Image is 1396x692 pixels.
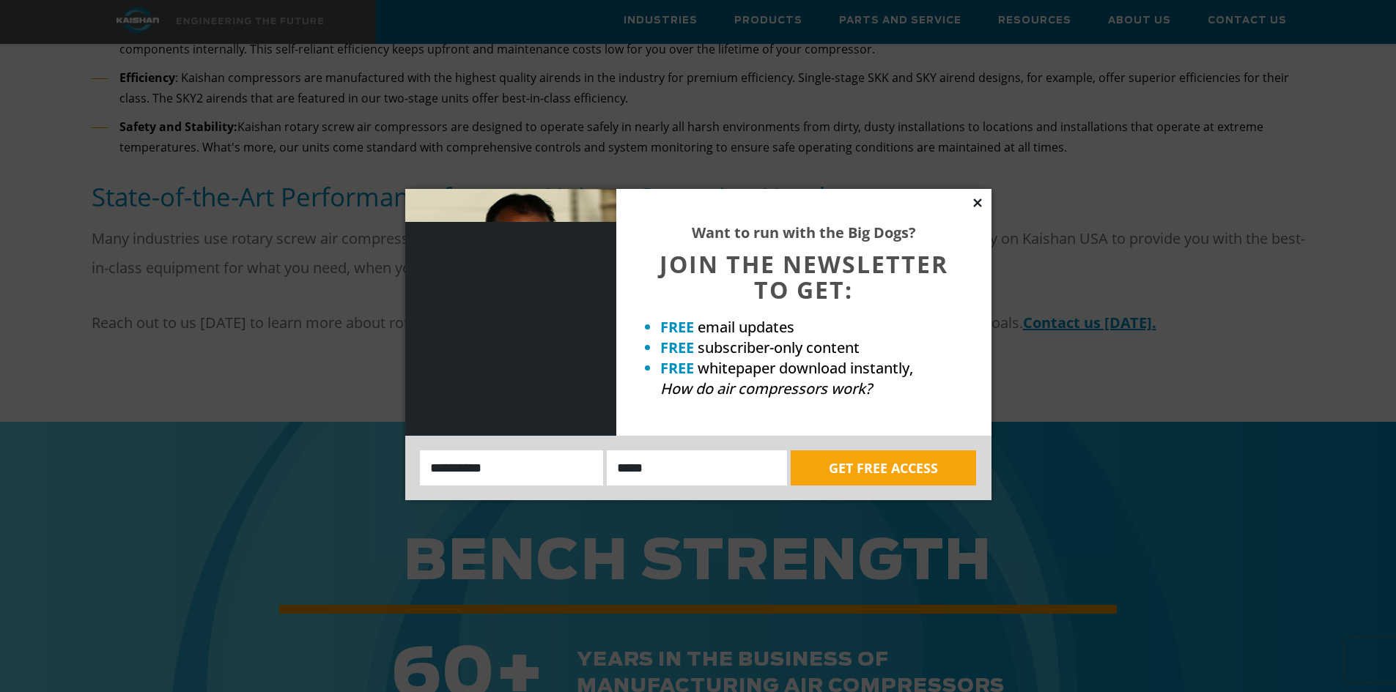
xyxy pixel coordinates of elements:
[660,338,694,357] strong: FREE
[420,450,604,485] input: Name:
[660,248,948,305] span: JOIN THE NEWSLETTER TO GET:
[971,196,984,209] button: Close
[660,358,694,378] strong: FREE
[791,450,976,485] button: GET FREE ACCESS
[660,317,694,337] strong: FREE
[698,358,913,378] span: whitepaper download instantly,
[607,450,787,485] input: Email
[660,379,872,398] em: How do air compressors work?
[692,223,916,242] strong: Want to run with the Big Dogs?
[698,317,794,337] span: email updates
[698,338,860,357] span: subscriber-only content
